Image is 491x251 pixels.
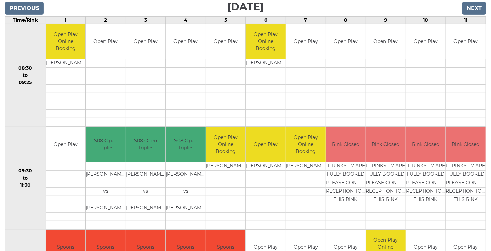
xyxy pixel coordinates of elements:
[286,16,326,24] td: 7
[326,170,365,179] td: FULLY BOOKED
[326,162,365,170] td: IF RINKS 1-7 ARE
[126,16,165,24] td: 3
[206,16,245,24] td: 5
[366,187,406,196] td: RECEPTION TO BOOK
[326,127,365,162] td: Rink Closed
[46,24,85,59] td: Open Play Online Booking
[5,24,46,127] td: 08:30 to 09:25
[446,127,486,162] td: Rink Closed
[246,24,285,59] td: Open Play Online Booking
[446,196,486,204] td: THIS RINK
[5,2,44,15] input: Previous
[166,170,205,179] td: [PERSON_NAME]
[366,170,406,179] td: FULLY BOOKED
[406,24,445,59] td: Open Play
[86,24,125,59] td: Open Play
[406,127,445,162] td: Rink Closed
[126,204,165,212] td: [PERSON_NAME]
[86,127,125,162] td: S08 Open Triples
[286,162,326,170] td: [PERSON_NAME]
[246,59,285,68] td: [PERSON_NAME]
[86,204,125,212] td: [PERSON_NAME]
[446,16,486,24] td: 11
[446,162,486,170] td: IF RINKS 1-7 ARE
[366,24,406,59] td: Open Play
[86,170,125,179] td: [PERSON_NAME]
[406,170,445,179] td: FULLY BOOKED
[206,24,245,59] td: Open Play
[326,179,365,187] td: PLEASE CONTACT
[446,187,486,196] td: RECEPTION TO BOOK
[246,127,285,162] td: Open Play
[126,127,165,162] td: S08 Open Triples
[366,179,406,187] td: PLEASE CONTACT
[406,196,445,204] td: THIS RINK
[406,16,446,24] td: 10
[166,187,205,196] td: vs
[286,127,326,162] td: Open Play Online Booking
[126,187,165,196] td: vs
[406,162,445,170] td: IF RINKS 1-7 ARE
[5,16,46,24] td: Time/Rink
[166,16,206,24] td: 4
[206,127,245,162] td: Open Play Online Booking
[366,162,406,170] td: IF RINKS 1-7 ARE
[126,24,165,59] td: Open Play
[406,187,445,196] td: RECEPTION TO BOOK
[366,127,406,162] td: Rink Closed
[46,127,85,162] td: Open Play
[366,196,406,204] td: THIS RINK
[86,16,126,24] td: 2
[86,187,125,196] td: vs
[246,162,285,170] td: [PERSON_NAME]
[246,16,286,24] td: 6
[462,2,486,15] input: Next
[366,16,406,24] td: 9
[406,179,445,187] td: PLEASE CONTACT
[206,162,245,170] td: [PERSON_NAME]
[446,24,486,59] td: Open Play
[46,16,85,24] td: 1
[166,24,205,59] td: Open Play
[126,170,165,179] td: [PERSON_NAME]
[326,16,366,24] td: 8
[326,24,365,59] td: Open Play
[46,59,85,68] td: [PERSON_NAME]
[446,179,486,187] td: PLEASE CONTACT
[166,127,205,162] td: S08 Open Triples
[286,24,326,59] td: Open Play
[326,196,365,204] td: THIS RINK
[326,187,365,196] td: RECEPTION TO BOOK
[166,204,205,212] td: [PERSON_NAME]
[5,127,46,230] td: 09:30 to 11:30
[446,170,486,179] td: FULLY BOOKED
